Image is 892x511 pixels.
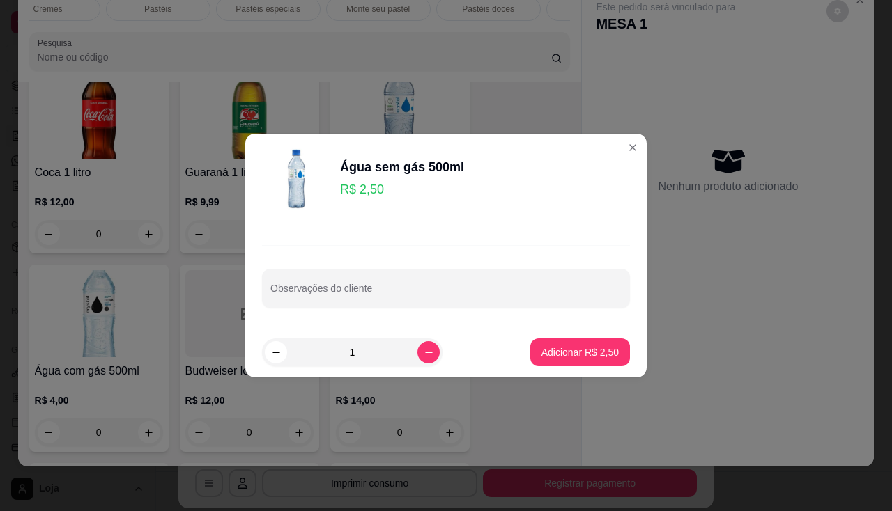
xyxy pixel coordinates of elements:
[622,136,644,159] button: Close
[270,287,622,301] input: Observações do cliente
[541,345,619,359] p: Adicionar R$ 2,50
[340,180,464,199] p: R$ 2,50
[340,157,464,177] div: Água sem gás 500ml
[530,338,630,366] button: Adicionar R$ 2,50
[265,341,287,363] button: decrease-product-quantity
[262,145,332,214] img: product-image
[417,341,440,363] button: increase-product-quantity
